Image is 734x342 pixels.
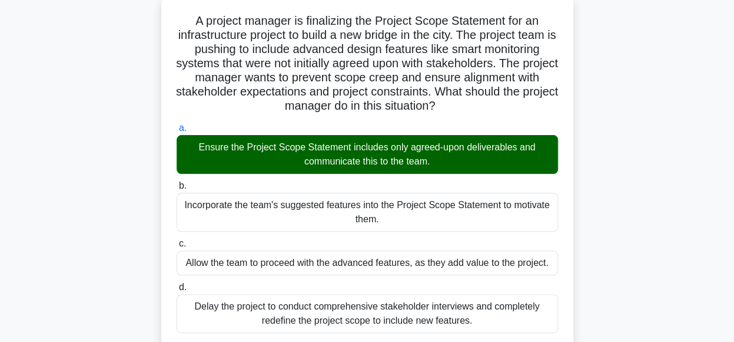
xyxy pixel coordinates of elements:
[179,282,187,292] span: d.
[177,294,558,333] div: Delay the project to conduct comprehensive stakeholder interviews and completely redefine the pro...
[175,14,559,114] h5: A project manager is finalizing the Project Scope Statement for an infrastructure project to buil...
[177,251,558,275] div: Allow the team to proceed with the advanced features, as they add value to the project.
[177,193,558,232] div: Incorporate the team's suggested features into the Project Scope Statement to motivate them.
[177,135,558,174] div: Ensure the Project Scope Statement includes only agreed-upon deliverables and communicate this to...
[179,180,187,190] span: b.
[179,238,186,248] span: c.
[179,123,187,133] span: a.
